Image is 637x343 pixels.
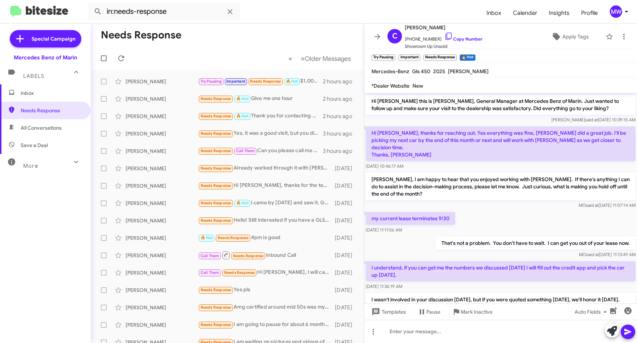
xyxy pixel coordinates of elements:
div: [PERSON_NAME] [126,165,198,172]
div: Inbound Call [198,251,333,260]
span: Needs Response [201,305,231,310]
div: Hi [PERSON_NAME], I will call you [DATE] .. [198,268,333,277]
button: Pause [412,305,446,318]
span: said at [585,117,598,122]
div: Yes, it was a good visit, but you didn't have what I was looking for. Thank you. [198,129,323,138]
div: [PERSON_NAME] [126,78,198,85]
div: Can you please call me at [PHONE_NUMBER] [198,147,323,155]
div: 2 hours ago [323,78,358,85]
button: MW [604,5,629,18]
div: 3 hours ago [323,130,358,137]
div: [PERSON_NAME] [126,286,198,294]
div: Hi [PERSON_NAME], thanks for the text. Before visiting, the lease quote is needed for a 2025 EQS ... [198,181,333,190]
span: Older Messages [305,55,351,63]
button: Auto Fields [569,305,615,318]
a: Copy Number [444,36,482,42]
div: Give me one hour [198,95,323,103]
div: [DATE] [333,182,358,189]
span: Important [226,79,245,84]
button: Previous [284,51,297,66]
span: *Dealer Website [371,83,410,89]
span: said at [586,202,599,208]
p: I understand, if you can get me the numbers we discussed [DATE] I will fill out the credit app an... [366,261,636,281]
span: « [288,54,292,63]
span: Needs Response [201,114,231,118]
div: [PERSON_NAME] [126,182,198,189]
div: [DATE] [333,304,358,311]
div: [DATE] [333,234,358,242]
span: » [301,54,305,63]
div: 2 hours ago [323,113,358,120]
div: 3 hours ago [323,147,358,155]
span: All Conversations [21,124,62,131]
span: Save a Deal [21,142,48,149]
span: More [23,163,38,169]
div: [DATE] [333,269,358,276]
p: I wasn't involved in your discussion [DATE], but if you were quoted something [DATE], we'll honor... [366,293,636,313]
p: Hi [PERSON_NAME], thanks for reaching out. Yes everything was fine, [PERSON_NAME] did a great job... [366,126,636,161]
a: Calendar [507,3,543,24]
div: [DATE] [333,321,358,329]
button: Mark Inactive [446,305,498,318]
div: Thank you for contacting me. There is nothing you can do at the present moment. I'll be in touch. [198,112,323,120]
small: Needs Response [423,54,457,61]
div: [PERSON_NAME] [126,269,198,276]
div: [DATE] [333,252,358,259]
a: Inbox [481,3,507,24]
div: [PERSON_NAME] [126,200,198,207]
div: Amg certified around mid 50s was my sweet spot...that was a really good deal u had on that other one [198,303,333,311]
div: [PERSON_NAME] [126,321,198,329]
div: 4pm is good [198,234,333,242]
button: Next [296,51,355,66]
div: [DATE] [333,165,358,172]
span: Mark Inactive [461,305,493,318]
div: [DATE] [333,286,358,294]
div: [PERSON_NAME] [126,217,198,224]
p: Hi [PERSON_NAME] this is [PERSON_NAME], General Manager at Mercedes Benz of Marin. Just wanted to... [366,95,636,115]
span: Inbox [21,89,82,97]
div: Hello! Still interested if you have a GLS450 executive rear and exclusive trim. Let me know [198,216,333,225]
div: [PERSON_NAME] [126,147,198,155]
span: Needs Response [201,288,231,292]
div: MW [610,5,622,18]
span: Needs Response [201,131,231,136]
span: Call Them [201,254,219,258]
span: Try Pausing [201,79,222,84]
span: Needs Response [201,166,231,171]
span: 🔥 Hot [236,96,248,101]
span: MO [DATE] 11:07:14 AM [579,202,636,208]
span: C [392,30,398,42]
a: Special Campaign [10,30,81,47]
div: $1,000/month plus tax with just drive offs would get me in [DATE] [198,77,323,85]
span: Pause [426,305,440,318]
span: Mercedes-Benz [371,68,409,75]
span: [DATE] 11:36:19 AM [366,284,402,289]
span: Call Them [236,149,255,153]
div: [DATE] [333,217,358,224]
button: Apply Tags [537,30,602,43]
a: Insights [543,3,575,24]
small: Important [398,54,420,61]
nav: Page navigation example [284,51,355,66]
span: Needs Response [21,107,82,114]
span: Needs Response [201,149,231,153]
div: Yes pls [198,286,333,294]
a: Profile [575,3,604,24]
span: Templates [370,305,406,318]
span: Apply Tags [562,30,589,43]
span: Needs Response [218,235,248,240]
span: Showroom Up Unsold [405,43,482,50]
span: [PERSON_NAME] [DATE] 10:39:15 AM [551,117,636,122]
div: I am going to pause for about 6 months but thank you. [198,321,333,329]
span: Special Campaign [32,35,75,42]
span: Needs Response [250,79,281,84]
input: Search [88,3,240,20]
span: Needs Response [201,201,231,205]
span: Needs Response [201,218,231,223]
span: Gls 450 [412,68,430,75]
span: New [412,83,423,89]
